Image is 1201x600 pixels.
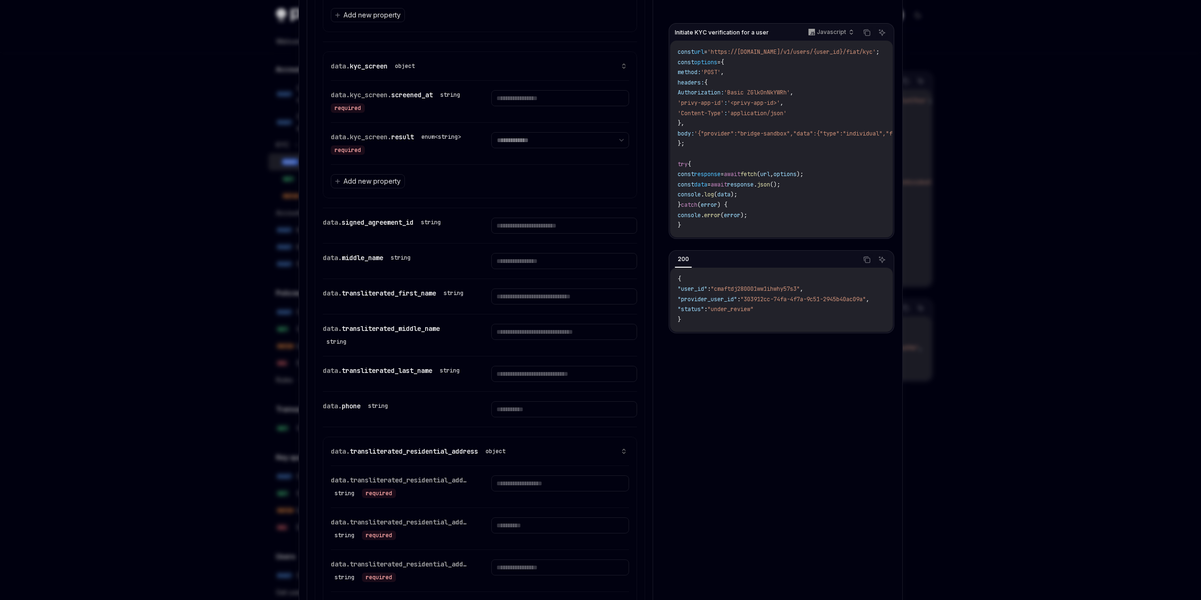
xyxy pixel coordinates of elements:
div: required [331,103,365,113]
div: string [335,532,354,539]
span: options [773,170,797,178]
span: { [688,161,691,168]
div: data.transliterated_residential_address.subdivision [331,559,469,582]
span: response [694,170,721,178]
span: "provider_user_id" [678,296,737,303]
button: Add new property [331,174,405,188]
div: data.signed_agreement_id [323,218,445,227]
span: { [704,79,707,86]
div: string [368,402,388,410]
div: data.transliterated_residential_address.street_line_1 [331,475,469,498]
div: data.kyc_screen [331,61,419,71]
span: data [717,191,731,198]
span: } [678,221,681,229]
span: , [866,296,869,303]
span: console [678,191,701,198]
span: data [694,181,707,188]
span: result [391,133,414,141]
span: method: [678,68,701,76]
div: string [421,219,441,226]
div: data.middle_name [323,253,414,262]
span: ( [721,211,724,219]
span: console [678,211,701,219]
span: data.kyc_screen. [331,133,391,141]
span: Add new property [344,177,401,186]
span: log [704,191,714,198]
span: const [678,59,694,66]
div: object [486,448,505,455]
span: response [727,181,754,188]
span: await [711,181,727,188]
div: required [362,531,396,540]
span: kyc_screen [350,62,387,70]
span: : [724,110,727,117]
span: 'POST' [701,68,721,76]
span: 'Basic ZGlkOnNkYWRh' [724,89,790,96]
div: string [444,289,463,297]
span: }, [678,119,684,127]
span: { [721,59,724,66]
span: 'application/json' [727,110,787,117]
span: }; [678,140,684,147]
span: screened_at [391,91,433,99]
span: . [754,181,757,188]
span: 'Content-Type' [678,110,724,117]
span: "cmaftdj280001ww1ihwhy57s3" [711,285,800,293]
span: , [721,68,724,76]
span: . [701,211,704,219]
div: string [335,490,354,497]
button: Javascript [803,25,858,41]
div: data.transliterated_residential_address.city [331,517,469,540]
div: required [362,489,396,498]
span: } [678,201,681,209]
span: = [707,181,711,188]
span: "user_id" [678,285,707,293]
span: , [770,170,773,178]
span: error [701,201,717,209]
span: '<privy-app-id>' [727,99,780,107]
p: Javascript [817,28,846,36]
span: data. [323,218,342,227]
span: const [678,48,694,56]
span: body: [678,130,694,137]
div: string [391,254,411,262]
button: Ask AI [876,26,888,39]
span: "under_review" [707,305,754,313]
span: transliterated_last_name [342,366,432,375]
span: fetch [740,170,757,178]
span: data.transliterated_residential_address. [331,476,482,484]
span: , [780,99,783,107]
div: string [440,91,460,99]
span: (); [770,181,780,188]
span: url [760,170,770,178]
span: ; [876,48,879,56]
span: middle_name [342,254,383,262]
span: data.transliterated_residential_address. [331,518,482,526]
span: ); [740,211,747,219]
span: phone [342,402,361,410]
div: data.kyc_screen.screened_at [331,90,469,113]
span: signed_agreement_id [342,218,413,227]
span: { [678,275,681,283]
span: data. [323,324,342,333]
span: data. [331,62,350,70]
div: required [331,145,365,155]
span: . [701,191,704,198]
span: ( [757,170,760,178]
span: await [724,170,740,178]
span: data. [323,402,342,410]
div: 200 [675,254,692,265]
button: Ask AI [876,254,888,266]
span: data.kyc_screen. [331,91,391,99]
span: ( [714,191,717,198]
span: options [694,59,717,66]
div: data.transliterated_first_name [323,288,467,298]
div: required [362,573,396,582]
span: transliterated_middle_name [342,324,440,333]
span: } [678,316,681,323]
div: data.transliterated_middle_name [323,324,469,346]
span: 'privy-app-id' [678,99,724,107]
span: headers: [678,79,704,86]
span: : [737,296,740,303]
span: error [704,211,721,219]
